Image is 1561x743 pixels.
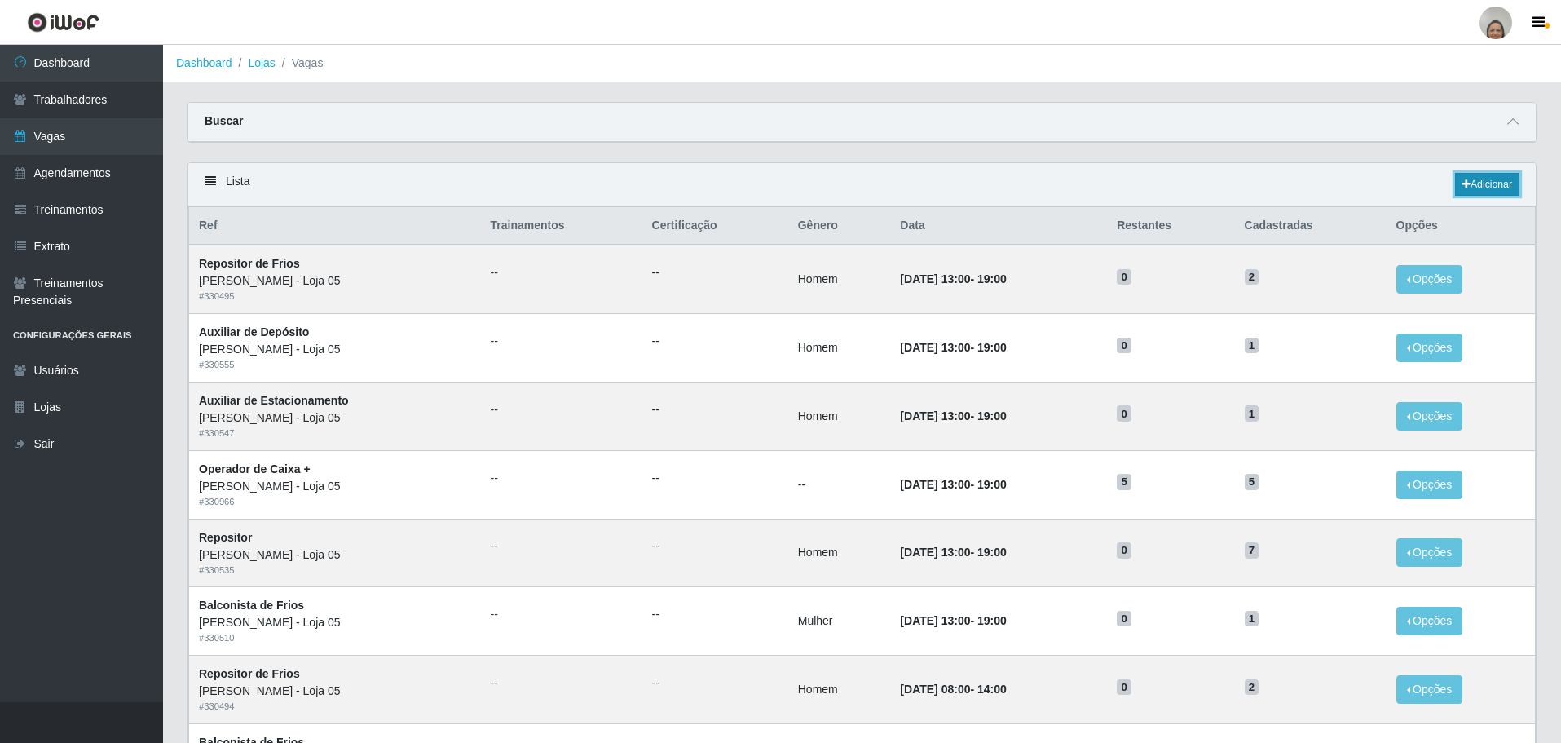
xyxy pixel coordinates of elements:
td: Homem [788,314,891,383]
strong: Auxiliar de Estacionamento [199,394,349,407]
div: # 330495 [199,290,471,303]
td: Homem [788,656,891,724]
td: Homem [788,245,891,313]
strong: Balconista de Frios [199,599,304,612]
span: 5 [1245,474,1259,490]
div: # 330547 [199,427,471,440]
ul: -- [652,674,778,692]
ul: -- [491,537,633,555]
button: Opções [1396,265,1463,294]
div: # 330494 [199,700,471,714]
time: 14:00 [977,683,1007,696]
th: Certificação [642,207,788,245]
span: 1 [1245,611,1259,627]
span: 5 [1117,474,1131,490]
strong: - [900,614,1006,627]
div: Lista [188,163,1536,206]
time: 19:00 [977,478,1007,491]
span: 2 [1245,269,1259,285]
time: [DATE] 13:00 [900,409,970,422]
time: [DATE] 08:00 [900,683,970,696]
ul: -- [491,401,633,418]
ul: -- [652,333,778,350]
div: # 330535 [199,564,471,577]
strong: Buscar [205,114,243,127]
span: 0 [1117,338,1131,354]
div: [PERSON_NAME] - Loja 05 [199,546,471,564]
td: Homem [788,382,891,450]
div: [PERSON_NAME] - Loja 05 [199,341,471,358]
button: Opções [1396,471,1463,499]
button: Opções [1396,538,1463,567]
th: Ref [189,207,481,245]
button: Opções [1396,402,1463,431]
strong: Repositor [199,531,252,544]
div: [PERSON_NAME] - Loja 05 [199,614,471,631]
ul: -- [652,470,778,487]
img: CoreUI Logo [27,12,99,33]
th: Trainamentos [481,207,642,245]
strong: Operador de Caixa + [199,462,311,475]
span: 7 [1245,542,1259,559]
time: 19:00 [977,614,1007,627]
time: [DATE] 13:00 [900,272,970,285]
div: [PERSON_NAME] - Loja 05 [199,409,471,427]
ul: -- [491,333,633,350]
th: Opções [1387,207,1536,245]
th: Restantes [1107,207,1234,245]
ul: -- [652,606,778,623]
a: Lojas [248,56,275,69]
time: 19:00 [977,341,1007,354]
div: # 330555 [199,358,471,372]
span: 0 [1117,269,1131,285]
time: [DATE] 13:00 [900,614,970,627]
time: 19:00 [977,546,1007,559]
div: # 330510 [199,631,471,645]
time: [DATE] 13:00 [900,341,970,354]
ul: -- [491,606,633,623]
strong: Repositor de Frios [199,257,300,270]
button: Opções [1396,607,1463,635]
div: # 330966 [199,495,471,509]
th: Gênero [788,207,891,245]
ul: -- [491,674,633,692]
time: 19:00 [977,409,1007,422]
strong: Repositor de Frios [199,667,300,680]
span: 1 [1245,338,1259,354]
nav: breadcrumb [163,45,1561,82]
strong: - [900,341,1006,354]
ul: -- [491,264,633,281]
span: 2 [1245,679,1259,696]
strong: - [900,272,1006,285]
ul: -- [652,401,778,418]
a: Dashboard [176,56,232,69]
li: Vagas [276,55,324,72]
ul: -- [652,264,778,281]
div: [PERSON_NAME] - Loja 05 [199,478,471,495]
td: -- [788,450,891,519]
span: 0 [1117,611,1131,627]
strong: - [900,409,1006,422]
time: [DATE] 13:00 [900,478,970,491]
div: [PERSON_NAME] - Loja 05 [199,272,471,290]
th: Data [890,207,1107,245]
strong: - [900,546,1006,559]
time: [DATE] 13:00 [900,546,970,559]
span: 1 [1245,405,1259,422]
td: Homem [788,519,891,587]
strong: Auxiliar de Depósito [199,325,309,338]
th: Cadastradas [1235,207,1387,245]
strong: - [900,683,1006,696]
span: 0 [1117,542,1131,559]
time: 19:00 [977,272,1007,285]
button: Opções [1396,675,1463,704]
ul: -- [491,470,633,487]
button: Opções [1396,334,1463,362]
a: Adicionar [1455,173,1519,196]
div: [PERSON_NAME] - Loja 05 [199,683,471,700]
span: 0 [1117,679,1131,696]
ul: -- [652,537,778,555]
strong: - [900,478,1006,491]
td: Mulher [788,587,891,656]
span: 0 [1117,405,1131,422]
